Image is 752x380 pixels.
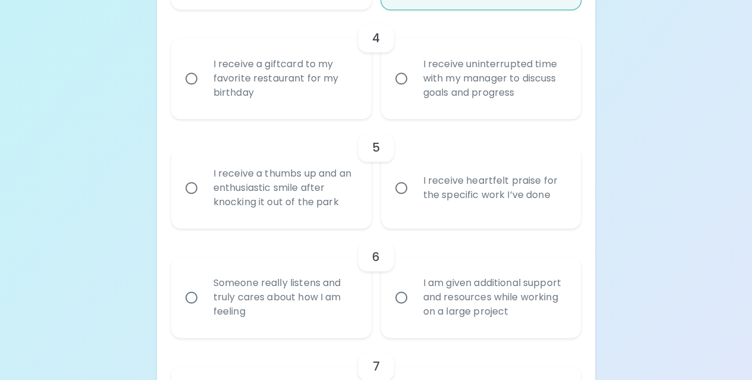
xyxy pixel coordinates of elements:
h6: 4 [372,29,380,48]
div: choice-group-check [171,228,581,338]
div: I receive a giftcard to my favorite restaurant for my birthday [204,43,365,114]
div: I receive a thumbs up and an enthusiastic smile after knocking it out of the park [204,152,365,224]
h6: 7 [372,357,379,376]
div: choice-group-check [171,119,581,228]
div: Someone really listens and truly cares about how I am feeling [204,262,365,333]
div: choice-group-check [171,10,581,119]
div: I am given additional support and resources while working on a large project [414,262,575,333]
h6: 6 [372,247,380,266]
div: I receive uninterrupted time with my manager to discuss goals and progress [414,43,575,114]
h6: 5 [372,138,380,157]
div: I receive heartfelt praise for the specific work I’ve done [414,159,575,216]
